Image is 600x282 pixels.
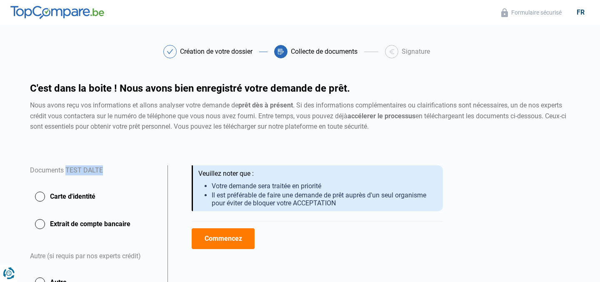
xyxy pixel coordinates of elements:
[198,170,436,178] div: Veuillez noter que :
[347,112,415,120] strong: accélerer le processus
[499,8,564,17] button: Formulaire sécurisé
[10,6,104,19] img: TopCompare.be
[30,241,157,272] div: Autre (si requis par nos experts crédit)
[30,186,157,207] button: Carte d'identité
[238,101,293,109] strong: prêt dès à présent
[30,100,570,132] div: Nous avons reçu vos informations et allons analyser votre demande de . Si des informations complé...
[30,83,570,93] h1: C'est dans la boite ! Nous avons bien enregistré votre demande de prêt.
[30,165,157,186] div: Documents TEST DALTE
[212,191,436,207] li: Il est préférable de faire une demande de prêt auprès d'un seul organisme pour éviter de bloquer ...
[192,228,255,249] button: Commencez
[572,8,590,16] div: fr
[402,48,430,55] div: Signature
[291,48,357,55] div: Collecte de documents
[30,214,157,235] button: Extrait de compte bancaire
[180,48,252,55] div: Création de votre dossier
[212,182,436,190] li: Votre demande sera traitée en priorité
